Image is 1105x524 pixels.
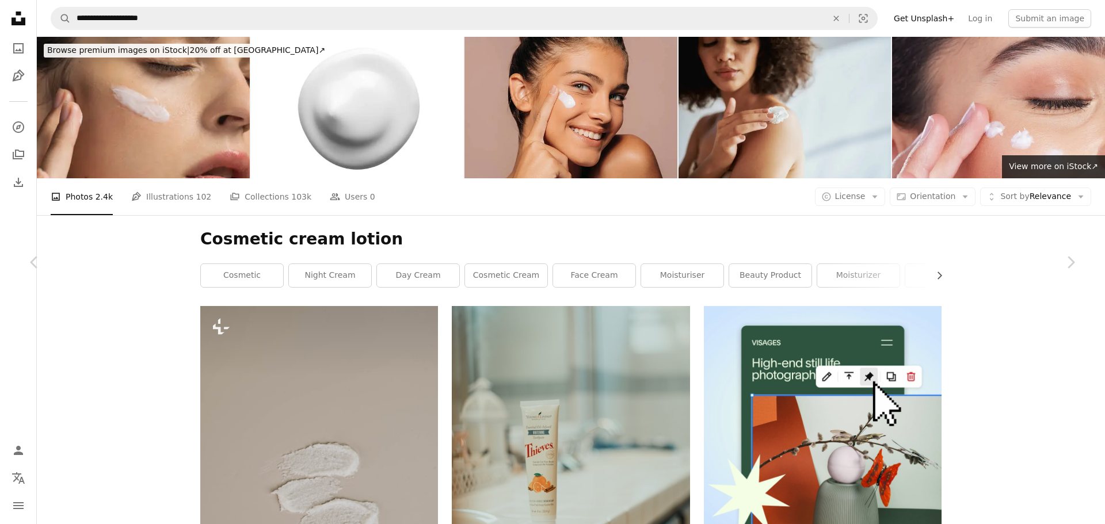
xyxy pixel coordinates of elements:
[37,37,250,178] img: Cream on face. Scin care. Beauty portrait. Woman
[824,7,849,29] button: Clear
[289,264,371,287] a: night cream
[887,9,961,28] a: Get Unsplash+
[452,449,689,460] a: Thieves soft-tube
[815,188,886,206] button: License
[377,264,459,287] a: day cream
[7,143,30,166] a: Collections
[7,116,30,139] a: Explore
[892,37,1105,178] img: Skincare, closeup and woman with cream on face, anti ageing and collagen treatment for skin glow....
[201,264,283,287] a: cosmetic
[51,7,71,29] button: Search Unsplash
[1008,9,1091,28] button: Submit an image
[7,466,30,489] button: Language
[679,37,891,178] img: Black woman, cream and skin wellness with moisturizer, self care and start morning routine in hom...
[890,188,976,206] button: Orientation
[729,264,811,287] a: beauty product
[251,37,464,178] img: Cosmetic cream swatch drop isolated on white
[1002,155,1105,178] a: View more on iStock↗
[980,188,1091,206] button: Sort byRelevance
[370,190,375,203] span: 0
[330,178,375,215] a: Users 0
[817,264,900,287] a: moisturizer
[7,439,30,462] a: Log in / Sign up
[641,264,723,287] a: moisturiser
[835,192,866,201] span: License
[47,45,325,55] span: 20% off at [GEOGRAPHIC_DATA] ↗
[7,64,30,87] a: Illustrations
[200,479,438,489] a: a pair of white slippers sitting on top of a floor
[47,45,189,55] span: Browse premium images on iStock |
[1036,207,1105,318] a: Next
[1000,192,1029,201] span: Sort by
[849,7,877,29] button: Visual search
[131,178,211,215] a: Illustrations 102
[51,7,878,30] form: Find visuals sitewide
[465,264,547,287] a: cosmetic cream
[1009,162,1098,171] span: View more on iStock ↗
[553,264,635,287] a: face cream
[7,37,30,60] a: Photos
[910,192,955,201] span: Orientation
[7,494,30,517] button: Menu
[929,264,942,287] button: scroll list to the right
[905,264,988,287] a: bottle
[7,171,30,194] a: Download History
[37,37,336,64] a: Browse premium images on iStock|20% off at [GEOGRAPHIC_DATA]↗
[230,178,311,215] a: Collections 103k
[291,190,311,203] span: 103k
[961,9,999,28] a: Log in
[1000,191,1071,202] span: Relevance
[464,37,677,178] img: The Power of Facial Cream moisturizer
[196,190,212,203] span: 102
[200,229,942,250] h1: Cosmetic cream lotion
